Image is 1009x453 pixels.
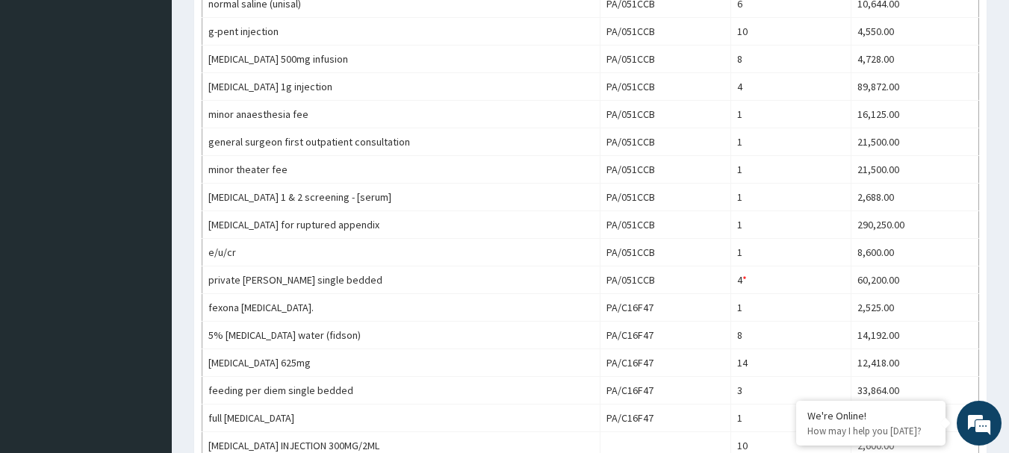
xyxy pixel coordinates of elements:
td: full [MEDICAL_DATA] [202,404,600,432]
td: PA/051CCB [600,46,730,73]
td: 21,500.00 [851,128,979,156]
td: PA/C16F47 [600,294,730,322]
td: 8,600.00 [851,239,979,266]
td: 60,200.00 [851,266,979,294]
td: PA/051CCB [600,73,730,101]
td: 89,872.00 [851,73,979,101]
td: 1 [730,128,851,156]
td: general surgeon first outpatient consultation [202,128,600,156]
td: 5% [MEDICAL_DATA] water (fidson) [202,322,600,349]
td: 8 [730,46,851,73]
td: 2,525.00 [851,294,979,322]
td: g-pent injection [202,18,600,46]
td: 1 [730,156,851,184]
div: We're Online! [807,409,934,422]
td: 4,550.00 [851,18,979,46]
td: 10 [730,18,851,46]
td: 1 [730,239,851,266]
td: minor anaesthesia fee [202,101,600,128]
td: PA/051CCB [600,18,730,46]
td: PA/C16F47 [600,349,730,377]
td: 1 [730,101,851,128]
td: 1 [730,404,851,432]
td: minor theater fee [202,156,600,184]
td: PA/051CCB [600,101,730,128]
td: 16,125.00 [851,101,979,128]
td: 290,250.00 [851,211,979,239]
td: 4 [730,266,851,294]
td: 3 [730,377,851,404]
p: How may I help you today? [807,425,934,437]
td: private [PERSON_NAME] single bedded [202,266,600,294]
td: PA/051CCB [600,128,730,156]
td: PA/051CCB [600,211,730,239]
td: 4,728.00 [851,46,979,73]
td: PA/051CCB [600,184,730,211]
td: [MEDICAL_DATA] for ruptured appendix [202,211,600,239]
td: 14 [730,349,851,377]
td: PA/C16F47 [600,404,730,432]
td: 2,688.00 [851,184,979,211]
td: [MEDICAL_DATA] 500mg infusion [202,46,600,73]
td: 1 [730,294,851,322]
td: e/u/cr [202,239,600,266]
td: 1 [730,184,851,211]
td: [MEDICAL_DATA] 625mg [202,349,600,377]
td: fexona [MEDICAL_DATA]. [202,294,600,322]
td: 14,192.00 [851,322,979,349]
td: PA/051CCB [600,156,730,184]
td: [MEDICAL_DATA] 1 & 2 screening - [serum] [202,184,600,211]
td: 4 [730,73,851,101]
td: 21,500.00 [851,156,979,184]
td: 1 [730,211,851,239]
td: PA/C16F47 [600,377,730,404]
td: PA/C16F47 [600,322,730,349]
td: PA/051CCB [600,266,730,294]
td: PA/051CCB [600,239,730,266]
td: 33,864.00 [851,377,979,404]
td: 8 [730,322,851,349]
td: [MEDICAL_DATA] 1g injection [202,73,600,101]
td: 12,418.00 [851,349,979,377]
td: feeding per diem single bedded [202,377,600,404]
